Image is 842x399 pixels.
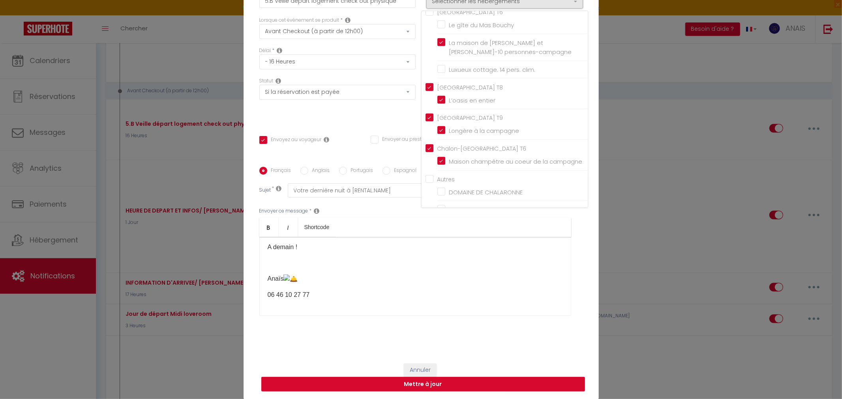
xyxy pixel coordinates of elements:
img: 🛎️ [283,274,298,284]
label: Délai [259,47,271,54]
a: Shortcode [298,218,336,237]
a: Italic [279,218,298,237]
i: Event Occur [345,17,351,23]
label: Sujet [259,186,271,195]
i: Booking status [276,78,281,84]
i: Subject [276,185,282,192]
button: Annuler [404,364,437,377]
label: Français [267,167,291,175]
label: Lorsque cet événement se produit [259,17,339,24]
label: Anglais [308,167,330,175]
i: Envoyer au voyageur [324,136,330,143]
span: DOMAINE DE CHALARONNE [449,188,523,196]
i: Message [314,208,320,214]
a: Bold [259,218,279,237]
label: Statut [259,77,274,85]
label: Espagnol [390,167,417,175]
span: La maison de [PERSON_NAME] et [PERSON_NAME]-10 personnes-campagne [449,39,572,56]
button: Ouvrir le widget de chat LiveChat [6,3,30,27]
label: Envoyer ce message [259,207,308,215]
p: 06 46 10 27 77 [268,290,563,300]
label: Portugais [347,167,373,175]
span: L’oasis en entier [449,96,496,104]
span: Autres [437,175,455,183]
label: Envoyez au voyageur [267,136,322,145]
p: Anaïs [268,274,563,284]
p: A demain ! [268,242,563,252]
span: Luxueux cottage. 14 pers. clim. [449,65,536,74]
span: [GEOGRAPHIC_DATA] T8 [437,84,503,91]
button: Mettre à jour [261,377,585,392]
i: Action Time [277,47,283,54]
